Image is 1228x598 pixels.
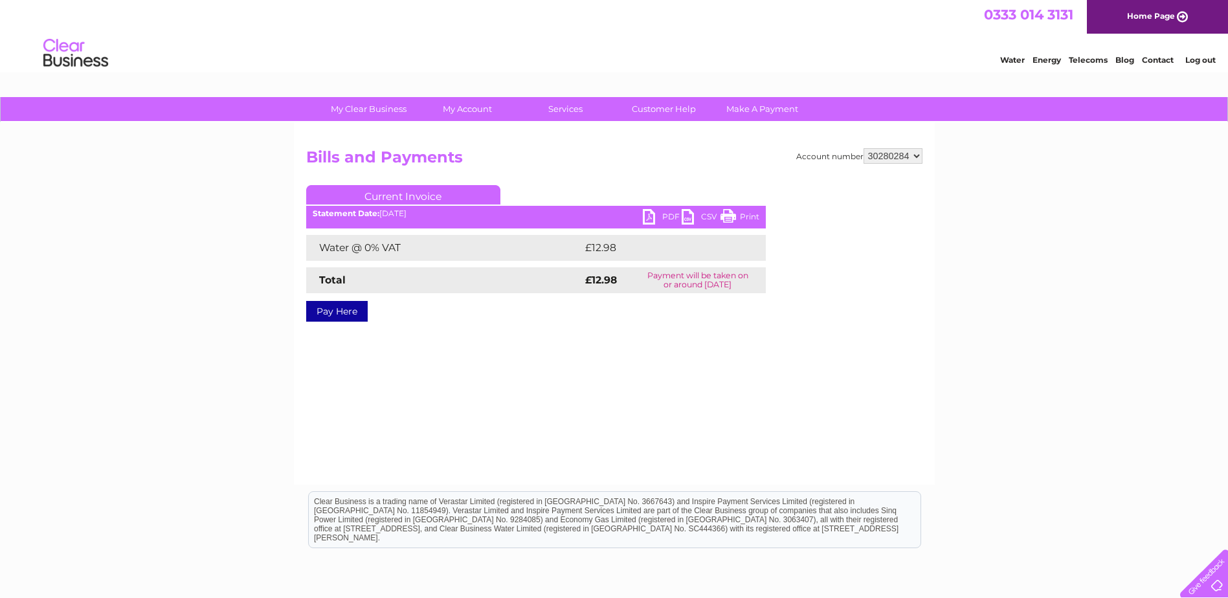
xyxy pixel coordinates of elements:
td: £12.98 [582,235,739,261]
img: logo.png [43,34,109,73]
td: Payment will be taken on or around [DATE] [630,267,766,293]
a: Log out [1185,55,1216,65]
a: Pay Here [306,301,368,322]
a: Blog [1115,55,1134,65]
a: 0333 014 3131 [984,6,1073,23]
a: Print [720,209,759,228]
a: Customer Help [610,97,717,121]
td: Water @ 0% VAT [306,235,582,261]
div: [DATE] [306,209,766,218]
a: CSV [682,209,720,228]
a: Water [1000,55,1025,65]
b: Statement Date: [313,208,379,218]
a: Contact [1142,55,1174,65]
a: Telecoms [1069,55,1108,65]
h2: Bills and Payments [306,148,922,173]
div: Account number [796,148,922,164]
strong: £12.98 [585,274,617,286]
a: Services [512,97,619,121]
a: My Account [414,97,520,121]
a: Energy [1033,55,1061,65]
div: Clear Business is a trading name of Verastar Limited (registered in [GEOGRAPHIC_DATA] No. 3667643... [309,7,921,63]
a: Make A Payment [709,97,816,121]
a: PDF [643,209,682,228]
a: Current Invoice [306,185,500,205]
strong: Total [319,274,346,286]
a: My Clear Business [315,97,422,121]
